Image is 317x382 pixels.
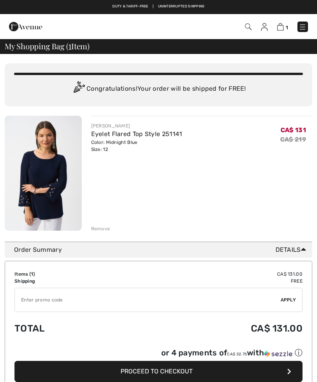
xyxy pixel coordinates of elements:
[245,23,252,30] img: Search
[277,23,284,30] img: Shopping Bag
[121,368,193,375] span: Proceed to Checkout
[14,278,121,285] td: Shipping
[15,288,281,312] input: Promo code
[299,23,306,31] img: Menu
[14,81,303,97] div: Congratulations! Your order will be shipped for FREE!
[161,348,303,358] div: or 4 payments of with
[121,278,303,285] td: Free
[14,348,303,361] div: or 4 payments ofCA$ 32.75withSezzle Click to learn more about Sezzle
[91,130,182,138] a: Eyelet Flared Top Style 251141
[14,271,121,278] td: Items ( )
[91,122,182,129] div: [PERSON_NAME]
[14,315,121,342] td: Total
[281,296,296,303] span: Apply
[276,245,309,255] span: Details
[14,361,303,382] button: Proceed to Checkout
[9,22,42,30] a: 1ère Avenue
[5,116,82,231] img: Eyelet Flared Top Style 251141
[280,136,306,143] s: CA$ 219
[68,40,71,50] span: 1
[227,352,247,357] span: CA$ 32.75
[121,271,303,278] td: CA$ 131.00
[31,271,33,277] span: 1
[286,25,288,30] span: 1
[281,126,306,134] span: CA$ 131
[261,23,268,31] img: My Info
[71,81,86,97] img: Congratulation2.svg
[264,350,292,357] img: Sezzle
[9,19,42,34] img: 1ère Avenue
[91,139,182,153] div: Color: Midnight Blue Size: 12
[5,42,90,50] span: My Shopping Bag ( Item)
[121,315,303,342] td: CA$ 131.00
[14,245,309,255] div: Order Summary
[277,22,288,31] a: 1
[91,225,110,232] div: Remove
